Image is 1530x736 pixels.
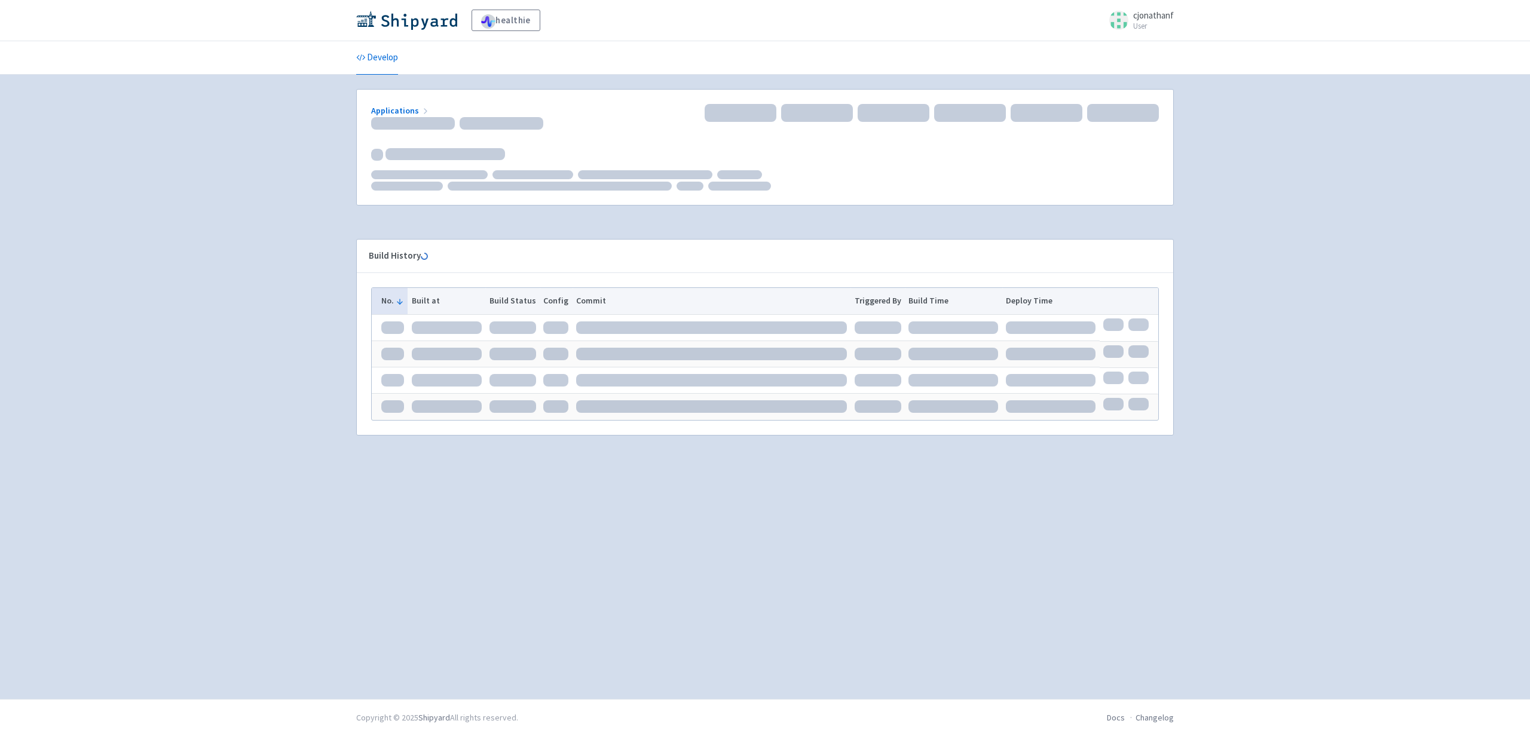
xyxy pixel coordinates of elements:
a: Develop [356,41,398,75]
a: Applications [371,105,430,116]
div: Build History [369,249,1142,263]
th: Config [540,288,573,314]
th: Deploy Time [1002,288,1100,314]
th: Commit [573,288,851,314]
button: No. [381,295,404,307]
img: Shipyard logo [356,11,457,30]
a: Docs [1107,712,1125,723]
a: Shipyard [418,712,450,723]
a: cjonathanf User [1102,11,1174,30]
a: healthie [472,10,540,31]
small: User [1133,22,1174,30]
th: Build Status [485,288,540,314]
th: Triggered By [850,288,905,314]
a: Changelog [1136,712,1174,723]
th: Build Time [905,288,1002,314]
th: Built at [408,288,485,314]
span: cjonathanf [1133,10,1174,21]
div: Copyright © 2025 All rights reserved. [356,712,518,724]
